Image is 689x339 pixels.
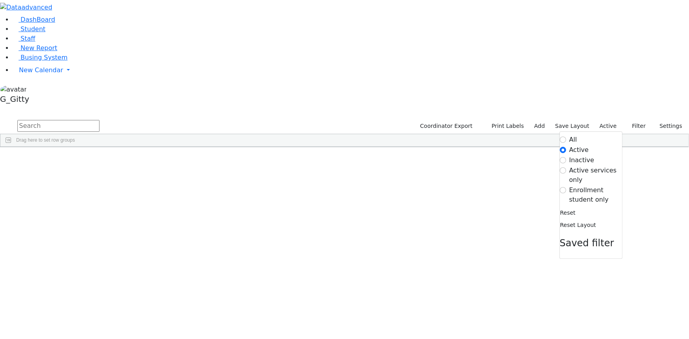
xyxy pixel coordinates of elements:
input: Inactive [560,157,566,163]
button: Filter [622,120,650,132]
a: Busing System [13,54,68,61]
button: Reset Layout [560,219,597,231]
a: New Calendar [13,62,689,78]
a: Add [531,120,548,132]
span: New Report [21,44,57,52]
button: Reset [560,207,576,219]
label: Active [596,120,620,132]
input: All [560,137,566,143]
label: All [569,135,577,144]
label: Inactive [569,155,595,165]
a: Student [13,25,45,33]
span: Staff [21,35,35,42]
span: Busing System [21,54,68,61]
button: Settings [650,120,686,132]
input: Enrollment student only [560,187,566,193]
span: Student [21,25,45,33]
button: Save Layout [552,120,593,132]
a: DashBoard [13,16,55,23]
button: Print Labels [482,120,528,132]
input: Active [560,147,566,153]
div: Settings [559,131,623,259]
label: Active services only [569,166,622,185]
a: Staff [13,35,35,42]
a: New Report [13,44,57,52]
input: Active services only [560,167,566,174]
span: Drag here to set row groups [16,137,75,143]
span: DashBoard [21,16,55,23]
input: Search [17,120,100,132]
label: Enrollment student only [569,185,622,204]
span: Saved filter [560,238,614,249]
button: Coordinator Export [415,120,476,132]
label: Active [569,145,589,155]
span: New Calendar [19,66,63,74]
